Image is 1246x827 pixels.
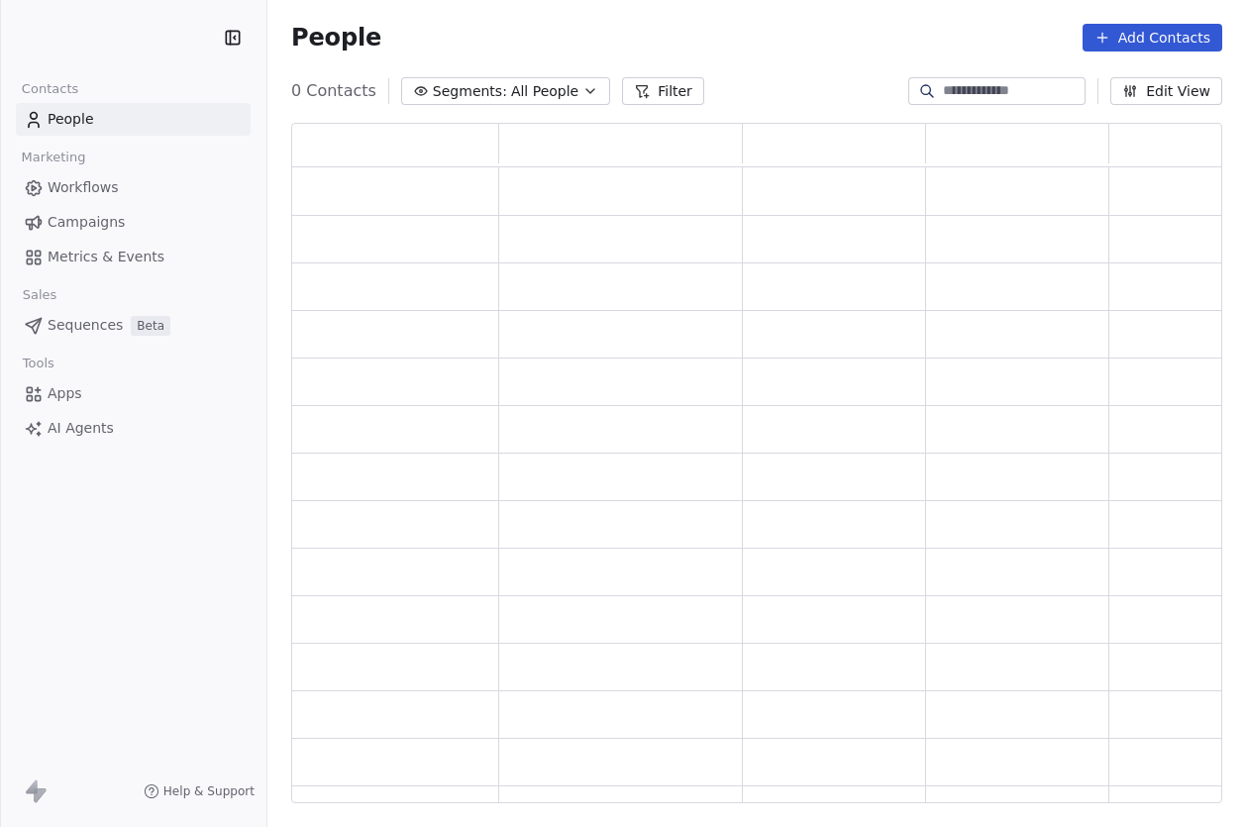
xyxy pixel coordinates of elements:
[511,81,578,102] span: All People
[1083,24,1222,52] button: Add Contacts
[16,171,251,204] a: Workflows
[16,377,251,410] a: Apps
[16,309,251,342] a: SequencesBeta
[131,316,170,336] span: Beta
[14,280,65,310] span: Sales
[291,79,376,103] span: 0 Contacts
[13,143,94,172] span: Marketing
[291,23,381,52] span: People
[16,241,251,273] a: Metrics & Events
[16,103,251,136] a: People
[48,212,125,233] span: Campaigns
[48,177,119,198] span: Workflows
[48,247,164,267] span: Metrics & Events
[14,349,62,378] span: Tools
[13,74,87,104] span: Contacts
[48,383,82,404] span: Apps
[622,77,704,105] button: Filter
[48,418,114,439] span: AI Agents
[16,412,251,445] a: AI Agents
[1110,77,1222,105] button: Edit View
[163,783,255,799] span: Help & Support
[144,783,255,799] a: Help & Support
[48,315,123,336] span: Sequences
[48,109,94,130] span: People
[433,81,507,102] span: Segments:
[16,206,251,239] a: Campaigns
